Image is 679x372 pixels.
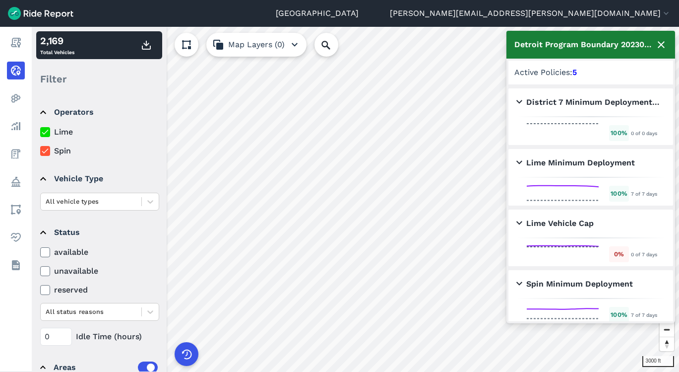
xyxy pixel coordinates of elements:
[7,173,25,191] a: Policy
[516,96,661,108] h2: District 7 Minimum Deployment - Spin
[7,145,25,163] a: Fees
[609,186,629,201] div: 100 %
[7,201,25,219] a: Areas
[32,27,679,372] canvas: Map
[516,278,633,290] h2: Spin Minimum Deployment
[40,33,74,48] div: 2,169
[36,64,162,94] div: Filter
[660,322,674,337] button: Zoom out
[7,117,25,135] a: Analyze
[40,219,158,246] summary: Status
[40,265,159,277] label: unavailable
[206,33,307,57] button: Map Layers (0)
[609,246,629,262] div: 0 %
[631,310,657,319] div: 7 of 7 days
[7,256,25,274] a: Datasets
[631,189,657,198] div: 7 of 7 days
[40,165,158,193] summary: Vehicle Type
[40,284,159,296] label: reserved
[390,7,671,19] button: [PERSON_NAME][EMAIL_ADDRESS][PERSON_NAME][DOMAIN_NAME]
[7,34,25,52] a: Report
[609,307,629,322] div: 100 %
[8,7,73,20] img: Ride Report
[40,246,159,258] label: available
[660,337,674,351] button: Reset bearing to north
[40,126,159,138] label: Lime
[40,328,159,346] div: Idle Time (hours)
[40,145,159,157] label: Spin
[7,89,25,107] a: Heatmaps
[40,98,158,126] summary: Operators
[516,218,594,229] h2: Lime Vehicle Cap
[514,39,655,51] h1: Detroit Program Boundary 20230718
[572,68,577,77] strong: 5
[631,129,657,138] div: 0 of 0 days
[276,7,359,19] a: [GEOGRAPHIC_DATA]
[516,157,635,169] h2: Lime Minimum Deployment
[40,33,74,57] div: Total Vehicles
[609,125,629,141] div: 100 %
[7,228,25,246] a: Health
[642,356,674,367] div: 3000 ft
[314,33,354,57] input: Search Location or Vehicles
[631,250,657,259] div: 0 of 7 days
[514,67,667,78] h2: Active Policies:
[7,62,25,79] a: Realtime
